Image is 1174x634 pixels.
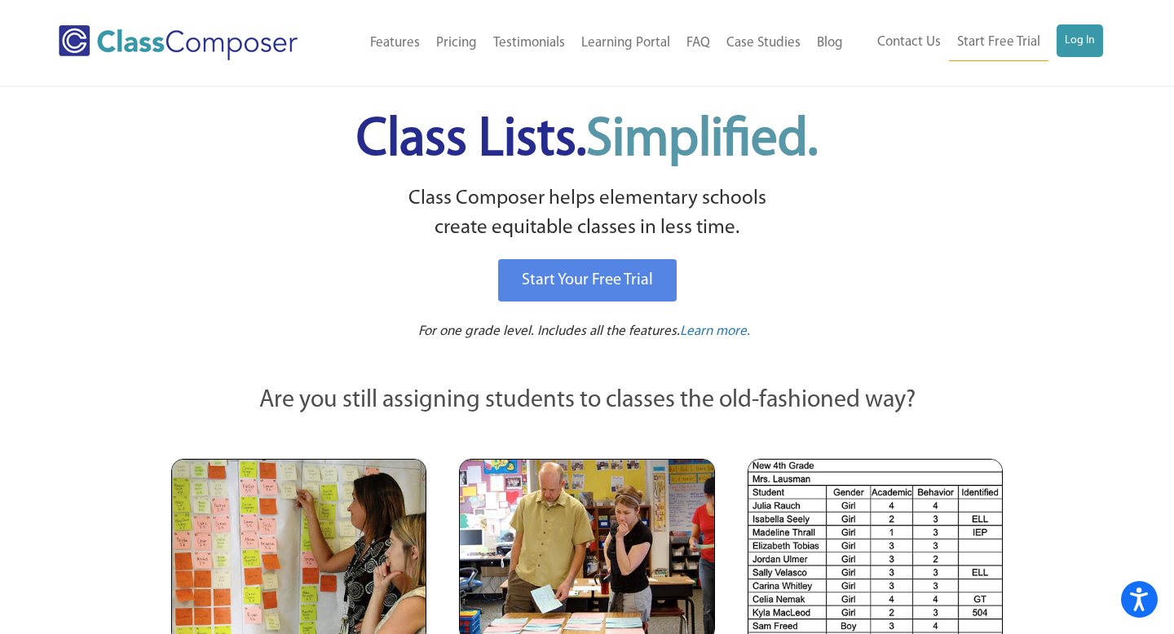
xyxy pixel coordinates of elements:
a: Log In [1057,24,1103,57]
a: Start Your Free Trial [498,259,677,302]
p: Are you still assigning students to classes the old-fashioned way? [171,383,1003,419]
span: Start Your Free Trial [522,272,653,288]
a: Learning Portal [573,25,678,61]
a: Pricing [428,25,485,61]
span: For one grade level. Includes all the features. [418,324,680,338]
a: Contact Us [869,24,949,60]
span: Learn more. [680,324,750,338]
span: Class Lists. [356,114,818,167]
nav: Header Menu [851,24,1103,61]
nav: Header Menu [335,25,851,61]
a: Testimonials [485,25,573,61]
a: FAQ [678,25,718,61]
img: Class Composer [59,25,298,60]
a: Learn more. [680,322,750,342]
a: Features [362,25,428,61]
a: Case Studies [718,25,809,61]
a: Blog [809,25,851,61]
span: Simplified. [586,114,818,167]
a: Start Free Trial [949,24,1048,61]
p: Class Composer helps elementary schools create equitable classes in less time. [169,184,1005,244]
